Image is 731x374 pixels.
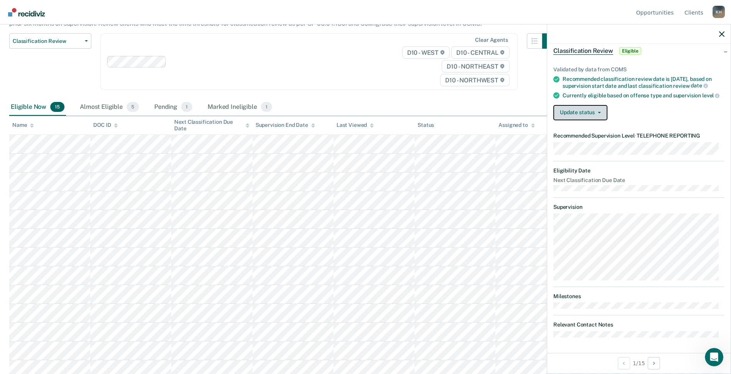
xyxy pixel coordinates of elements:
div: DOC ID [93,122,118,128]
div: Assigned to [498,122,535,128]
div: 1 / 15 [547,353,731,373]
span: • [635,133,637,139]
span: level [702,92,719,98]
span: 5 [127,102,139,112]
div: Next Classification Due Date [174,119,249,132]
span: D10 - NORTHEAST [442,60,509,72]
div: Almost Eligible [78,99,140,116]
div: Status [417,122,434,128]
button: Update status [553,105,607,120]
dt: Recommended Supervision Level TELEPHONE REPORTING [553,133,724,139]
span: 1 [261,102,272,112]
span: 15 [50,102,64,112]
img: Recidiviz [8,8,45,16]
span: Eligible [619,47,641,55]
span: date [691,82,708,89]
span: D10 - CENTRAL [451,46,510,59]
div: Last Viewed [337,122,374,128]
button: Previous Opportunity [618,357,630,369]
span: D10 - NORTHWEST [440,74,509,86]
div: Recommended classification review date is [DATE], based on supervision start date and last classi... [563,76,724,89]
button: Next Opportunity [648,357,660,369]
dt: Supervision [553,204,724,210]
div: Eligible Now [9,99,66,116]
div: Marked Ineligible [206,99,274,116]
dt: Relevant Contact Notes [553,322,724,328]
span: Classification Review [13,38,82,44]
dt: Eligibility Date [553,167,724,174]
div: Supervision End Date [256,122,315,128]
iframe: Intercom live chat [705,348,723,366]
div: Pending [153,99,194,116]
div: Name [12,122,34,128]
button: Profile dropdown button [713,6,725,18]
div: K H [713,6,725,18]
span: 1 [181,102,192,112]
div: Classification ReviewEligible [547,39,731,63]
div: Currently eligible based on offense type and supervision [563,92,724,99]
span: Classification Review [553,47,613,55]
dt: Milestones [553,293,724,300]
div: Clear agents [475,37,508,43]
dt: Next Classification Due Date [553,177,724,184]
span: D10 - WEST [402,46,450,59]
div: Validated by data from COMS [553,66,724,73]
